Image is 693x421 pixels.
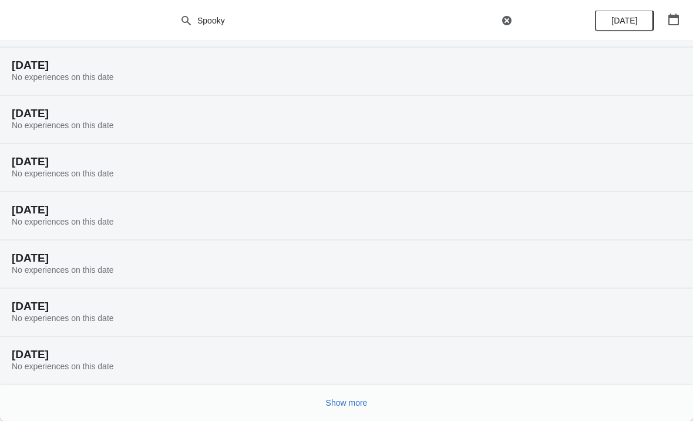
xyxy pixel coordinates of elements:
span: No experiences on this date [12,72,114,82]
h2: [DATE] [12,204,681,216]
input: Search [197,10,499,31]
h2: [DATE] [12,108,681,119]
h2: [DATE] [12,252,681,264]
h2: [DATE] [12,156,681,168]
h2: [DATE] [12,300,681,312]
h2: [DATE] [12,349,681,360]
span: [DATE] [611,16,637,25]
span: No experiences on this date [12,265,114,275]
span: No experiences on this date [12,362,114,371]
span: Show more [326,398,368,407]
button: [DATE] [595,10,654,31]
span: No experiences on this date [12,313,114,323]
span: No experiences on this date [12,217,114,226]
button: Clear [501,15,513,26]
span: No experiences on this date [12,169,114,178]
span: No experiences on this date [12,121,114,130]
h2: [DATE] [12,59,681,71]
button: Show more [321,392,372,413]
